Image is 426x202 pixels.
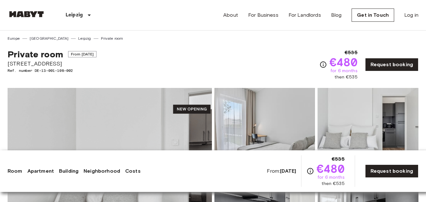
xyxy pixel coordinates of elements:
[317,163,345,174] span: €480
[8,11,45,17] img: Habyt
[267,168,296,175] span: From:
[318,174,345,181] span: for 6 months
[331,11,342,19] a: Blog
[365,164,418,178] a: Request booking
[322,181,344,187] span: then €535
[59,167,79,175] a: Building
[332,155,345,163] span: €535
[30,36,69,41] a: [GEOGRAPHIC_DATA]
[27,167,54,175] a: Apartment
[223,11,238,19] a: About
[306,167,314,175] svg: Check cost overview for full price breakdown. Please note that discounts apply to new joiners onl...
[318,88,418,170] img: Picture of unit DE-13-001-108-002
[125,167,141,175] a: Costs
[8,68,96,73] span: Ref. number DE-13-001-108-002
[330,68,358,74] span: for 6 months
[66,11,83,19] p: Leipzig
[101,36,123,41] a: Private room
[335,74,357,80] span: then €535
[404,11,418,19] a: Log in
[352,9,394,22] a: Get in Touch
[68,51,97,57] span: From [DATE]
[78,36,91,41] a: Leipzig
[365,58,418,71] a: Request booking
[214,88,315,170] img: Picture of unit DE-13-001-108-002
[280,168,296,174] b: [DATE]
[8,167,22,175] a: Room
[84,167,120,175] a: Neighborhood
[319,61,327,68] svg: Check cost overview for full price breakdown. Please note that discounts apply to new joiners onl...
[345,49,358,56] span: €535
[8,60,96,68] span: [STREET_ADDRESS]
[330,56,358,68] span: €480
[8,36,20,41] a: Europe
[8,49,63,60] span: Private room
[248,11,278,19] a: For Business
[289,11,321,19] a: For Landlords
